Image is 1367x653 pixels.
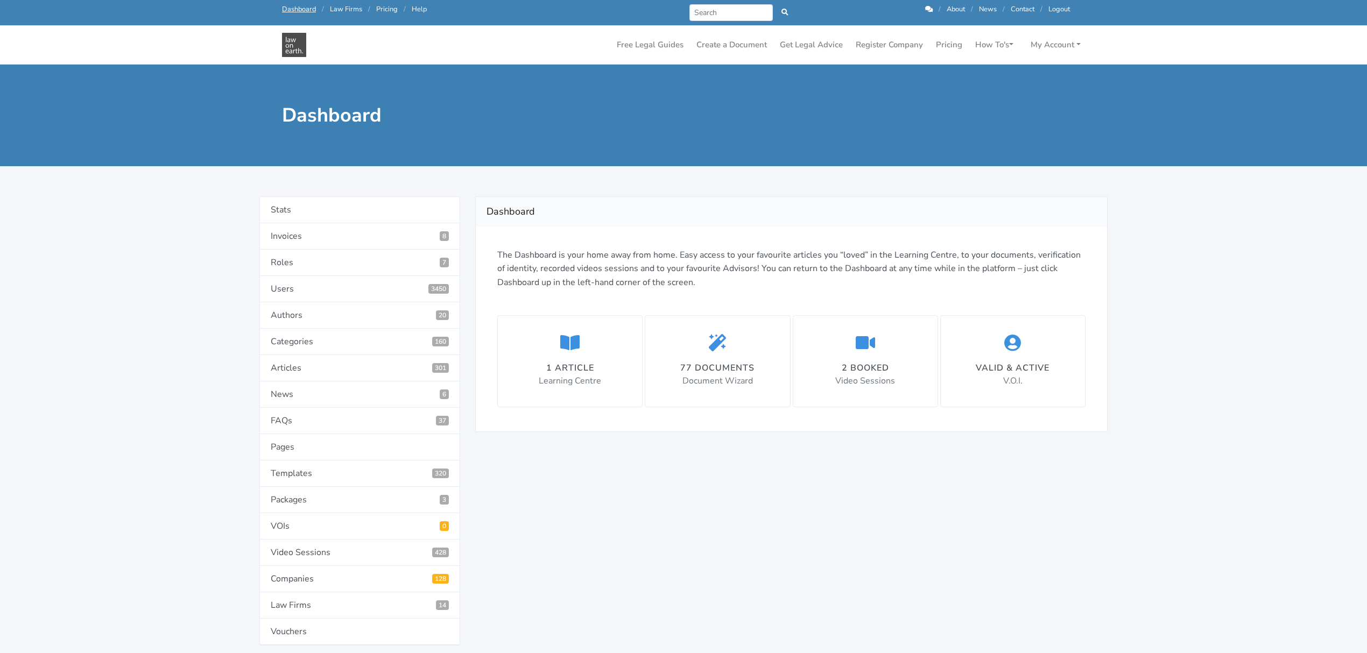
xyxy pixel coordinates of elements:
a: Create a Document [692,34,771,55]
a: Roles7 [259,250,460,276]
input: Search [689,4,773,21]
a: 2 booked Video Sessions [793,315,938,407]
a: Register Company [851,34,927,55]
a: Video Sessions428 [259,540,460,566]
a: Law Firms14 [259,592,460,619]
a: Categories160 [259,329,460,355]
span: 3 [440,495,449,505]
span: Registered Companies [432,574,449,584]
span: 6 [440,389,449,399]
span: / [368,4,370,14]
a: Authors20 [259,302,460,329]
p: The Dashboard is your home away from home. Easy access to your favourite articles you “loved” in ... [497,249,1086,290]
a: Contact [1011,4,1034,14]
span: Video Sessions [432,548,449,557]
a: My Account [1026,34,1085,55]
a: Vouchers [259,619,460,645]
a: 77 documents Document Wizard [645,315,790,407]
span: 320 [432,469,449,478]
a: About [947,4,965,14]
div: 1 article [539,361,601,374]
span: / [322,4,324,14]
a: 1 article Learning Centre [497,315,643,407]
a: Pages [259,434,460,460]
a: Free Legal Guides [612,34,688,55]
span: 37 [436,416,449,425]
p: Learning Centre [539,374,601,388]
span: 20 [436,310,449,320]
h1: Dashboard [282,103,676,127]
span: 8 [440,231,449,241]
a: News [979,4,997,14]
p: V.O.I. [976,374,1049,388]
a: How To's [971,34,1018,55]
span: 301 [432,363,449,373]
h2: Dashboard [487,203,1096,221]
a: Invoices8 [259,223,460,250]
span: Pending VOIs [440,521,449,531]
a: Logout [1048,4,1070,14]
a: Help [412,4,427,14]
a: Pricing [376,4,398,14]
a: Users3450 [259,276,460,302]
a: News [259,381,460,408]
a: Law Firms [330,4,362,14]
span: 160 [432,337,449,346]
div: Valid & Active [976,361,1049,374]
span: / [1003,4,1005,14]
span: 7 [440,258,449,267]
p: Video Sessions [835,374,895,388]
span: Law Firms [436,600,449,610]
a: FAQs [259,408,460,434]
a: Pricing [932,34,967,55]
img: Law On Earth [282,33,306,57]
div: 77 documents [680,361,755,374]
span: / [1040,4,1042,14]
a: Stats [259,196,460,223]
a: Get Legal Advice [776,34,847,55]
a: Valid & Active V.O.I. [940,315,1086,407]
a: Dashboard [282,4,316,14]
a: Packages3 [259,487,460,513]
a: Articles [259,355,460,381]
a: Templates [259,460,460,487]
span: 3450 [428,284,449,294]
span: / [404,4,406,14]
a: VOIs0 [259,513,460,540]
p: Document Wizard [680,374,755,388]
a: Companies128 [259,566,460,592]
div: 2 booked [835,361,895,374]
span: / [939,4,941,14]
span: / [971,4,973,14]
